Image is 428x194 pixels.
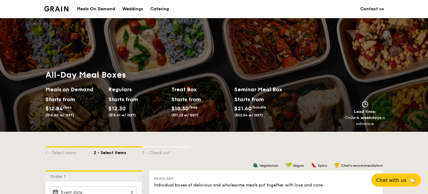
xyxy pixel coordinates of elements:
[171,85,230,94] h2: Treat Box
[44,6,69,11] img: Grain
[234,95,264,104] div: Starts from
[334,162,340,168] img: icon-chef-hat.a58ddaea.svg
[357,115,381,120] strong: 4 weekdays
[142,147,190,156] div: 3 - Check out
[286,162,292,168] img: icon-vegan.f8ff3823.svg
[409,177,416,184] span: 🦙
[311,162,317,168] img: icon-spicy.37a8142b.svg
[253,162,258,168] img: icon-vegetarian.fe4039eb.svg
[376,177,406,183] span: Chat with us
[371,173,421,187] button: Chat with us🦙
[44,6,69,11] a: Logotype
[234,113,263,117] span: ($23.54 w/ GST)
[94,147,142,156] div: 2 - Select items
[45,147,94,156] div: 1 - Select menu
[293,163,304,168] span: Vegan
[50,174,68,179] span: Order 1
[171,113,198,117] span: ($11.23 w/ GST)
[354,109,376,114] span: Lead time:
[251,105,266,109] span: /bundle
[63,105,72,109] span: /box
[45,113,74,117] span: ($14.00 w/ GST)
[345,115,385,127] div: Order in advance
[189,105,197,109] span: /box
[45,95,72,104] div: Starts from
[154,176,173,181] span: Regulars
[341,163,383,168] span: Chef's recommendation
[234,85,297,94] h2: Seminar Meal Box
[108,105,126,112] span: $12.30
[318,163,327,168] span: Spicy
[108,95,135,104] div: Starts from
[259,163,278,168] span: Vegetarian
[45,105,63,112] span: $12.84
[108,113,136,117] span: ($13.41 w/ GST)
[234,105,251,112] span: $21.60
[361,101,370,108] img: icon-clock.2db775ea.svg
[45,70,297,80] h1: All-Day Meal Boxes
[45,85,104,94] h2: Meals on Demand
[108,85,167,94] h2: Regulars
[171,105,189,112] span: $10.30
[171,95,198,104] div: Starts from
